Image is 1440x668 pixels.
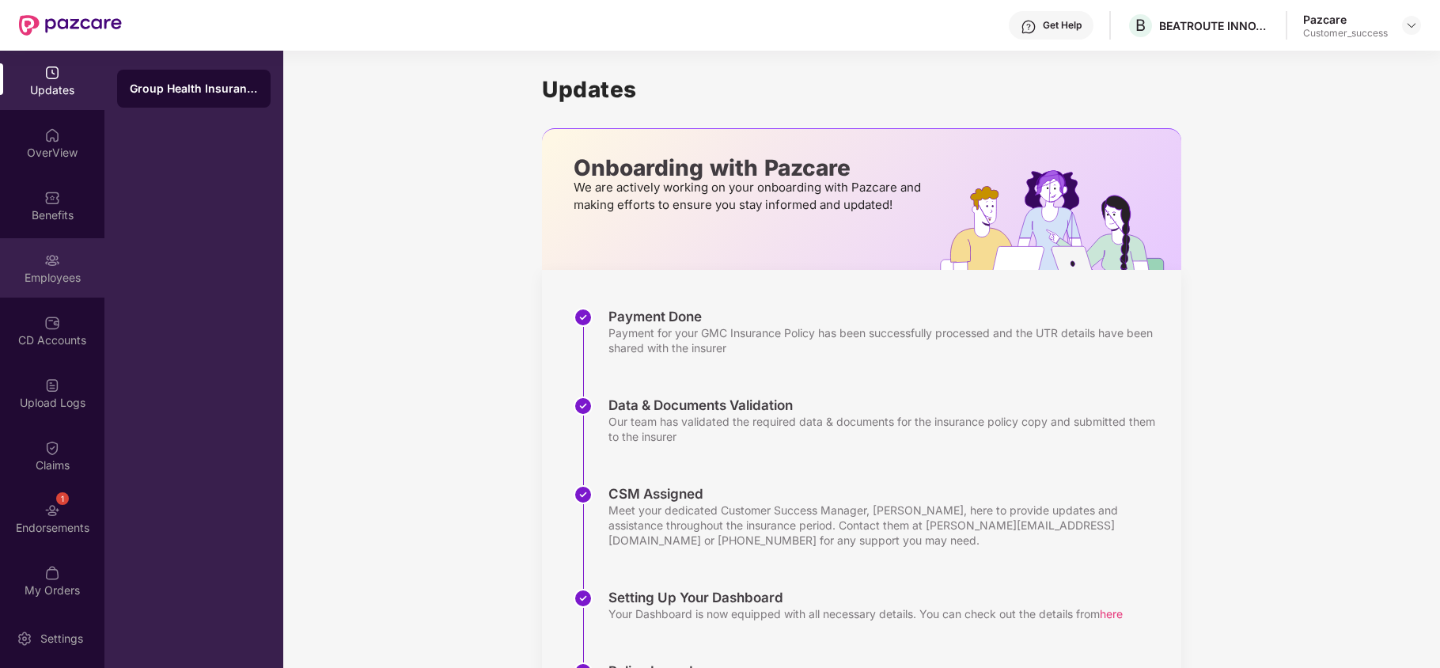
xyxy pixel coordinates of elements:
[44,565,60,581] img: svg+xml;base64,PHN2ZyBpZD0iTXlfT3JkZXJzIiBkYXRhLW5hbWU9Ik15IE9yZGVycyIgeG1sbnM9Imh0dHA6Ly93d3cudz...
[1135,16,1146,35] span: B
[608,485,1165,503] div: CSM Assigned
[36,631,88,647] div: Settings
[574,179,926,214] p: We are actively working on your onboarding with Pazcare and making efforts to ensure you stay inf...
[574,589,593,608] img: svg+xml;base64,PHN2ZyBpZD0iU3RlcC1Eb25lLTMyeDMyIiB4bWxucz0iaHR0cDovL3d3dy53My5vcmcvMjAwMC9zdmciIH...
[44,65,60,81] img: svg+xml;base64,PHN2ZyBpZD0iVXBkYXRlZCIgeG1sbnM9Imh0dHA6Ly93d3cudzMub3JnLzIwMDAvc3ZnIiB3aWR0aD0iMj...
[44,127,60,143] img: svg+xml;base64,PHN2ZyBpZD0iSG9tZSIgeG1sbnM9Imh0dHA6Ly93d3cudzMub3JnLzIwMDAvc3ZnIiB3aWR0aD0iMjAiIG...
[574,485,593,504] img: svg+xml;base64,PHN2ZyBpZD0iU3RlcC1Eb25lLTMyeDMyIiB4bWxucz0iaHR0cDovL3d3dy53My5vcmcvMjAwMC9zdmciIH...
[608,397,1165,414] div: Data & Documents Validation
[19,15,122,36] img: New Pazcare Logo
[608,589,1123,606] div: Setting Up Your Dashboard
[1021,19,1036,35] img: svg+xml;base64,PHN2ZyBpZD0iSGVscC0zMngzMiIgeG1sbnM9Imh0dHA6Ly93d3cudzMub3JnLzIwMDAvc3ZnIiB3aWR0aD...
[940,170,1181,270] img: hrOnboarding
[1303,27,1388,40] div: Customer_success
[44,440,60,456] img: svg+xml;base64,PHN2ZyBpZD0iQ2xhaW0iIHhtbG5zPSJodHRwOi8vd3d3LnczLm9yZy8yMDAwL3N2ZyIgd2lkdGg9IjIwIi...
[44,315,60,331] img: svg+xml;base64,PHN2ZyBpZD0iQ0RfQWNjb3VudHMiIGRhdGEtbmFtZT0iQ0QgQWNjb3VudHMiIHhtbG5zPSJodHRwOi8vd3...
[608,503,1165,548] div: Meet your dedicated Customer Success Manager, [PERSON_NAME], here to provide updates and assistan...
[1405,19,1418,32] img: svg+xml;base64,PHN2ZyBpZD0iRHJvcGRvd24tMzJ4MzIiIHhtbG5zPSJodHRwOi8vd3d3LnczLm9yZy8yMDAwL3N2ZyIgd2...
[1159,18,1270,33] div: BEATROUTE INNOVATIONS PRIVATE LIMITE
[44,252,60,268] img: svg+xml;base64,PHN2ZyBpZD0iRW1wbG95ZWVzIiB4bWxucz0iaHR0cDovL3d3dy53My5vcmcvMjAwMC9zdmciIHdpZHRoPS...
[44,378,60,393] img: svg+xml;base64,PHN2ZyBpZD0iVXBsb2FkX0xvZ3MiIGRhdGEtbmFtZT0iVXBsb2FkIExvZ3MiIHhtbG5zPSJodHRwOi8vd3...
[56,492,69,505] div: 1
[44,190,60,206] img: svg+xml;base64,PHN2ZyBpZD0iQmVuZWZpdHMiIHhtbG5zPSJodHRwOi8vd3d3LnczLm9yZy8yMDAwL3N2ZyIgd2lkdGg9Ij...
[1100,607,1123,621] span: here
[608,308,1165,325] div: Payment Done
[608,606,1123,621] div: Your Dashboard is now equipped with all necessary details. You can check out the details from
[17,631,32,647] img: svg+xml;base64,PHN2ZyBpZD0iU2V0dGluZy0yMHgyMCIgeG1sbnM9Imh0dHA6Ly93d3cudzMub3JnLzIwMDAvc3ZnIiB3aW...
[1043,19,1082,32] div: Get Help
[608,414,1165,444] div: Our team has validated the required data & documents for the insurance policy copy and submitted ...
[574,308,593,327] img: svg+xml;base64,PHN2ZyBpZD0iU3RlcC1Eb25lLTMyeDMyIiB4bWxucz0iaHR0cDovL3d3dy53My5vcmcvMjAwMC9zdmciIH...
[574,161,926,175] p: Onboarding with Pazcare
[44,503,60,518] img: svg+xml;base64,PHN2ZyBpZD0iRW5kb3JzZW1lbnRzIiB4bWxucz0iaHR0cDovL3d3dy53My5vcmcvMjAwMC9zdmciIHdpZH...
[574,397,593,416] img: svg+xml;base64,PHN2ZyBpZD0iU3RlcC1Eb25lLTMyeDMyIiB4bWxucz0iaHR0cDovL3d3dy53My5vcmcvMjAwMC9zdmciIH...
[608,325,1165,355] div: Payment for your GMC Insurance Policy has been successfully processed and the UTR details have be...
[130,81,258,97] div: Group Health Insurance
[1303,12,1388,27] div: Pazcare
[542,76,1181,103] h1: Updates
